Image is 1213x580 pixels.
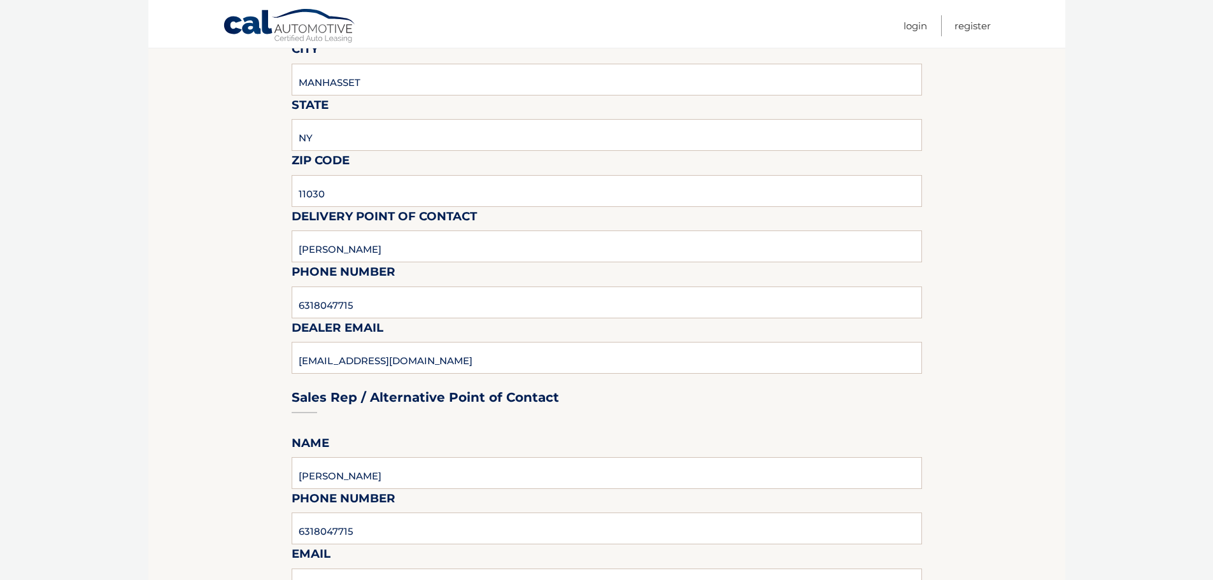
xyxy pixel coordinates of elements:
[292,318,383,342] label: Dealer Email
[292,544,330,568] label: Email
[292,39,318,63] label: City
[292,434,329,457] label: Name
[292,95,329,119] label: State
[292,262,395,286] label: Phone Number
[292,489,395,513] label: Phone Number
[904,15,927,36] a: Login
[292,390,559,406] h3: Sales Rep / Alternative Point of Contact
[292,151,350,174] label: Zip Code
[292,207,477,230] label: Delivery Point of Contact
[954,15,991,36] a: Register
[223,8,357,45] a: Cal Automotive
